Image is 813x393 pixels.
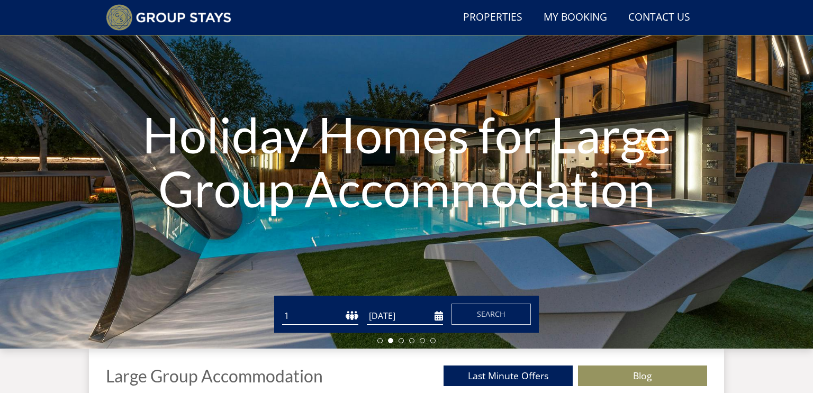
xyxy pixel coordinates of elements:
[477,309,505,319] span: Search
[106,4,231,31] img: Group Stays
[539,6,611,30] a: My Booking
[624,6,694,30] a: Contact Us
[444,365,573,386] a: Last Minute Offers
[451,304,531,325] button: Search
[106,367,323,385] h1: Large Group Accommodation
[367,307,443,325] input: Arrival Date
[122,87,691,236] h1: Holiday Homes for Large Group Accommodation
[578,365,707,386] a: Blog
[459,6,527,30] a: Properties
